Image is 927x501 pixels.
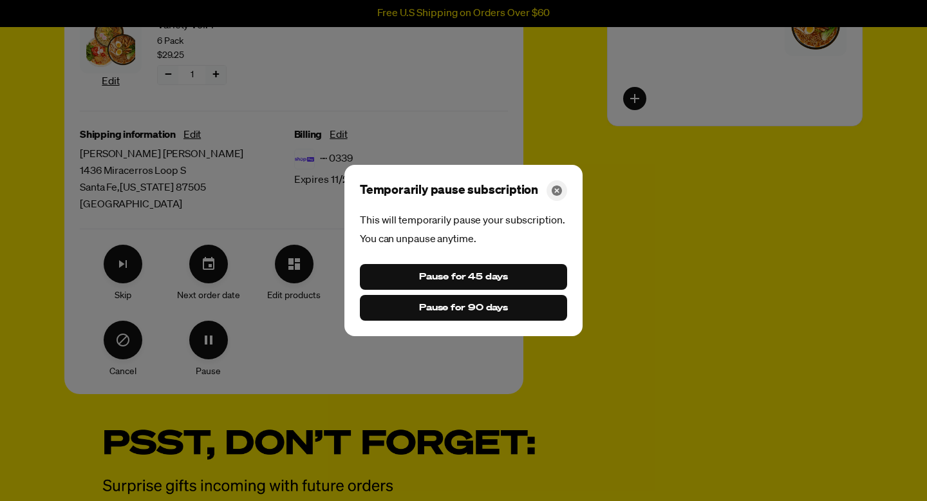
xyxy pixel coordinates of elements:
button: Pause for 90 days [360,295,567,321]
span: Pause for 90 days [419,301,508,315]
button: Pause for 45 days [360,264,567,290]
span: Temporarily pause subscription [360,182,538,200]
span: Pause for 45 days [419,270,507,284]
button: Close [547,180,567,201]
span: This will temporarily pause your subscription. You can unpause anytime. [360,216,565,245]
